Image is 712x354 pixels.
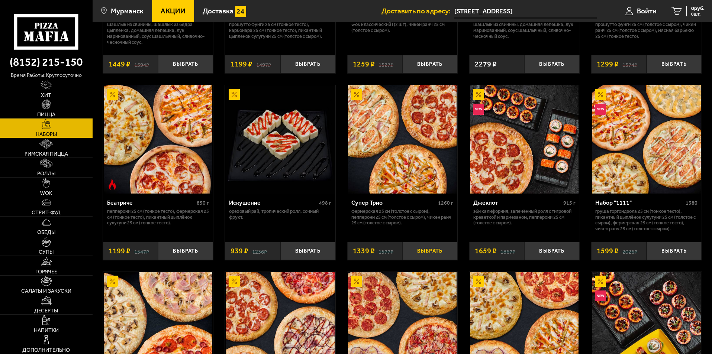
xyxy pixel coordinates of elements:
span: Доставка [203,7,233,14]
span: 1259 ₽ [353,61,375,68]
span: Обеды [37,230,55,235]
span: 1299 ₽ [597,61,619,68]
img: Острое блюдо [107,179,118,190]
p: шашлык из свинины, шашлык из бедра цыплёнка, домашняя лепешка, лук маринованный, соус шашлычный, ... [107,22,209,45]
div: Набор "1111" [595,199,684,206]
button: Выбрать [402,242,457,260]
img: Набор "1111" [592,85,701,194]
p: Прошутто Фунги 25 см (тонкое тесто), Карбонара 25 см (тонкое тесто), Пикантный цыплёнок сулугуни ... [229,22,331,39]
s: 1527 ₽ [378,61,393,68]
span: 1449 ₽ [109,61,131,68]
span: Наборы [36,132,57,137]
span: 1199 ₽ [231,61,252,68]
p: Прошутто Фунги 25 см (толстое с сыром), Чикен Ранч 25 см (толстое с сыром), Мясная Барбекю 25 см ... [595,22,697,39]
span: 498 г [319,200,331,206]
img: Новинка [473,104,484,115]
s: 1236 ₽ [252,247,267,255]
button: Выбрать [158,242,213,260]
p: шашлык из свинины, домашняя лепешка, лук маринованный, соус шашлычный, сливочно-чесночный соус. [473,22,576,39]
span: 1599 ₽ [597,247,619,255]
span: 1380 [686,200,697,206]
img: Акционный [351,89,362,100]
span: 2279 ₽ [475,61,497,68]
button: Выбрать [524,242,579,260]
span: Дополнительно [22,348,70,353]
p: Пепперони 25 см (тонкое тесто), Фермерская 25 см (тонкое тесто), Пикантный цыплёнок сулугуни 25 с... [107,208,209,226]
button: Выбрать [280,242,335,260]
span: Пицца [37,112,55,117]
img: Акционный [595,89,606,100]
img: Акционный [351,276,362,287]
span: WOK [40,191,52,196]
span: 1260 г [438,200,453,206]
span: Роллы [37,171,55,176]
span: Хит [41,93,51,98]
img: Акционный [595,276,606,287]
span: 0 шт. [691,12,705,16]
span: 1339 ₽ [353,247,375,255]
span: 0 руб. [691,6,705,11]
a: АкционныйИскушение [225,85,335,194]
img: Супер Трио [348,85,457,194]
a: АкционныйНовинкаНабор "1111" [591,85,702,194]
button: Выбрать [402,55,457,73]
s: 2026 ₽ [622,247,637,255]
img: Акционный [473,276,484,287]
span: Войти [637,7,657,14]
span: 1659 ₽ [475,247,497,255]
span: 939 ₽ [231,247,248,255]
span: Горячее [35,269,57,275]
div: Супер Трио [351,199,436,206]
button: Выбрать [647,242,702,260]
div: Искушение [229,199,317,206]
button: Выбрать [158,55,213,73]
img: Акционный [107,89,118,100]
span: 1199 ₽ [109,247,131,255]
img: Джекпот [470,85,579,194]
span: Римская пицца [25,152,68,157]
s: 1577 ₽ [378,247,393,255]
img: Искушение [226,85,334,194]
p: Фермерская 25 см (толстое с сыром), Пепперони 25 см (толстое с сыром), Чикен Ранч 25 см (толстое ... [351,208,454,226]
s: 1594 ₽ [134,61,149,68]
img: Беатриче [104,85,212,194]
div: Беатриче [107,199,195,206]
span: 915 г [563,200,576,206]
span: Стрит-фуд [32,210,61,215]
button: Выбрать [280,55,335,73]
img: Новинка [595,104,606,115]
span: Супы [39,250,54,255]
img: Акционный [473,89,484,100]
p: Эби Калифорния, Запечённый ролл с тигровой креветкой и пармезаном, Пепперони 25 см (толстое с сыр... [473,208,576,226]
img: Акционный [229,89,240,100]
input: Ваш адрес доставки [454,4,597,18]
span: Салаты и закуски [21,289,71,294]
button: Выбрать [524,55,579,73]
p: Ореховый рай, Тропический ролл, Сочный фрукт. [229,208,331,220]
a: АкционныйОстрое блюдоБеатриче [103,85,213,194]
button: Выбрать [647,55,702,73]
span: Мурманск [111,7,144,14]
img: Акционный [107,276,118,287]
span: Напитки [34,328,59,333]
span: Акции [161,7,186,14]
a: АкционныйНовинкаДжекпот [469,85,580,194]
img: 15daf4d41897b9f0e9f617042186c801.svg [235,6,246,17]
s: 1574 ₽ [622,61,637,68]
a: АкционныйСупер Трио [347,85,458,194]
span: 850 г [197,200,209,206]
s: 1497 ₽ [256,61,271,68]
s: 1547 ₽ [134,247,149,255]
img: Новинка [595,290,606,302]
p: Wok классический L (2 шт), Чикен Ранч 25 см (толстое с сыром). [351,22,454,33]
s: 1867 ₽ [500,247,515,255]
div: Джекпот [473,199,561,206]
span: Десерты [34,308,58,314]
p: Груша горгондзола 25 см (тонкое тесто), Пикантный цыплёнок сулугуни 25 см (толстое с сыром), Ферм... [595,208,697,232]
span: Доставить по адресу: [381,7,454,14]
img: Акционный [229,276,240,287]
